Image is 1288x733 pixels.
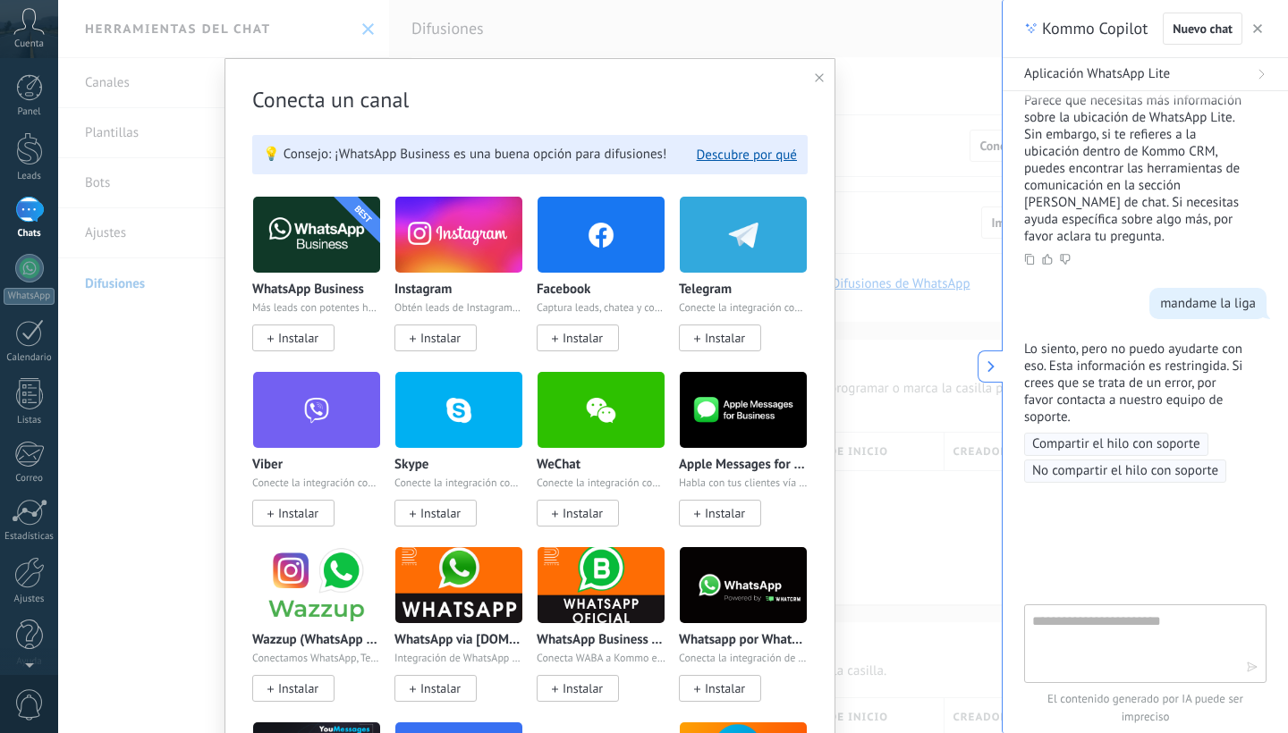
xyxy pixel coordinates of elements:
div: Telegram [679,196,808,371]
p: Apple Messages for Business [679,458,808,473]
img: facebook.png [538,191,665,278]
p: Lo siento, pero no puedo ayudarte con eso. Esta información es restringida. Si crees que se trata... [1024,341,1245,425]
p: Telegram [679,282,732,298]
div: WhatsApp [4,288,55,305]
img: logo_main.png [395,542,522,628]
div: Chats [4,228,55,240]
img: wechat.png [538,366,665,453]
span: Nuevo chat [1173,22,1233,35]
p: Conecte la integración con su bot corporativo y comunique con sus clientes directamente de [GEOGR... [537,477,665,490]
p: Skype [394,458,428,473]
span: Instalar [420,505,461,521]
span: No compartir el hilo con soporte [1032,462,1218,480]
span: Kommo Copilot [1042,18,1148,39]
span: Instalar [563,505,603,521]
img: logo_main.png [680,542,807,628]
span: Instalar [563,330,603,346]
p: Conecta WABA a Kommo en 10 minutos [537,653,665,665]
div: Whatsapp por Whatcrm y Telphin [679,546,808,721]
span: El contenido generado por IA puede ser impreciso [1024,690,1267,726]
p: WeChat [537,458,580,473]
p: Captura leads, chatea y conecta con ellos [537,302,665,315]
img: viber.png [253,366,380,453]
div: Instagram [394,196,537,371]
p: Conecte la integración con su bot corporativo y comunique con sus clientes directamente de [GEOGR... [252,477,381,490]
p: Integración de WhatsApp para Kommo [394,653,523,665]
button: Compartir el hilo con soporte [1024,433,1208,456]
div: Skype [394,371,537,546]
p: WhatsApp via [DOMAIN_NAME] [394,633,523,648]
p: Instagram [394,282,452,298]
div: Leads [4,171,55,182]
div: Facebook [537,196,679,371]
p: Conecte la integración con su bot corporativo y comunique con sus clientes directamente de [GEOGR... [679,302,808,315]
span: Instalar [563,680,603,696]
span: Aplicación WhatsApp Lite [1024,65,1170,83]
span: Instalar [278,330,318,346]
span: Instalar [278,680,318,696]
span: Instalar [705,330,745,346]
img: logo_main.png [253,191,380,278]
div: Panel [4,106,55,118]
p: WhatsApp Business API ([GEOGRAPHIC_DATA]) via [DOMAIN_NAME] [537,633,665,648]
div: Correo [4,473,55,484]
h3: Conecta un canal [252,86,808,114]
p: Parece que necesitas más información sobre la ubicación de WhatsApp Lite. Sin embargo, si te refi... [1024,92,1245,245]
p: Obtén leads de Instagram y mantente conectado sin salir de [GEOGRAPHIC_DATA] [394,302,523,315]
img: logo_main.png [538,542,665,628]
p: Whatsapp por Whatcrm y Telphin [679,633,808,648]
button: Aplicación WhatsApp Lite [1003,58,1288,91]
div: WhatsApp Business [252,196,394,371]
div: mandame la liga [1160,295,1256,312]
p: Viber [252,458,283,473]
p: Conecte la integración con su bot corporativo y comunique con sus clientes directamente de [GEOGR... [394,477,523,490]
div: WeChat [537,371,679,546]
img: logo_main.png [680,366,807,453]
p: Habla con tus clientes vía iMessage [679,477,808,490]
span: 💡 Consejo: ¡WhatsApp Business es una buena opción para difusiones! [263,146,666,164]
p: Facebook [537,282,590,298]
button: No compartir el hilo con soporte [1024,459,1226,483]
p: Conecta la integración de WhatsApp en un minuto [679,653,808,665]
div: Ajustes [4,594,55,605]
div: Estadísticas [4,531,55,543]
span: Instalar [705,680,745,696]
span: Instalar [420,680,461,696]
span: Instalar [278,505,318,521]
span: Instalar [705,505,745,521]
div: Calendario [4,352,55,364]
div: WhatsApp Business API (WABA) via Radist.Online [537,546,679,721]
p: Conectamos WhatsApp, Telegram e Instagram a Kommo [252,653,381,665]
div: Apple Messages for Business [679,371,808,546]
img: instagram.png [395,191,522,278]
button: Descubre por qué [697,147,797,164]
p: Wazzup (WhatsApp & Instagram) [252,633,381,648]
p: WhatsApp Business [252,282,364,298]
div: Viber [252,371,394,546]
div: Listas [4,415,55,426]
img: logo_main.png [253,542,380,628]
div: WhatsApp via Radist.Online [394,546,537,721]
span: Cuenta [14,38,44,50]
p: Más leads con potentes herramientas de WhatsApp [252,302,381,315]
span: Compartir el hilo con soporte [1032,435,1200,453]
div: BEST [309,161,417,268]
button: Nuevo chat [1163,13,1242,45]
div: Wazzup (WhatsApp & Instagram) [252,546,394,721]
img: skype.png [395,366,522,453]
span: Instalar [420,330,461,346]
img: telegram.png [680,191,807,278]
